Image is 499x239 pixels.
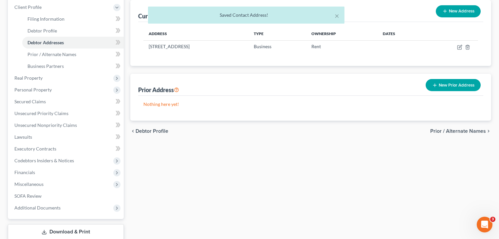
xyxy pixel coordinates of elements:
div: Prior Address [138,86,179,94]
th: Ownership [306,27,378,40]
span: Real Property [14,75,43,81]
button: × [335,12,339,20]
span: Debtor Profile [28,28,57,33]
button: Prior / Alternate Names chevron_right [430,129,491,134]
i: chevron_right [486,129,491,134]
a: Prior / Alternate Names [22,49,124,60]
span: Miscellaneous [14,181,44,187]
a: Business Partners [22,60,124,72]
td: Business [249,40,306,53]
a: Unsecured Priority Claims [9,108,124,119]
span: Personal Property [14,87,52,92]
span: Prior / Alternate Names [430,129,486,134]
span: Client Profile [14,4,42,10]
th: Address [143,27,249,40]
span: Prior / Alternate Names [28,51,76,57]
a: Secured Claims [9,96,124,108]
iframe: Intercom live chat [477,217,492,232]
a: Executory Contracts [9,143,124,155]
a: Unsecured Nonpriority Claims [9,119,124,131]
p: Nothing here yet! [143,101,478,108]
th: Type [249,27,306,40]
button: New Prior Address [426,79,481,91]
button: chevron_left Debtor Profile [130,129,168,134]
a: Debtor Profile [22,25,124,37]
span: Secured Claims [14,99,46,104]
i: chevron_left [130,129,136,134]
div: Saved Contact Address! [153,12,339,18]
span: Business Partners [28,63,64,69]
span: Codebtors Insiders & Notices [14,158,74,163]
span: Financials [14,169,35,175]
span: Additional Documents [14,205,61,210]
span: Lawsuits [14,134,32,140]
td: [STREET_ADDRESS] [143,40,249,53]
a: Debtor Addresses [22,37,124,49]
span: SOFA Review [14,193,42,199]
button: New Address [436,5,481,17]
span: 3 [490,217,495,222]
td: Rent [306,40,378,53]
span: Unsecured Nonpriority Claims [14,122,77,128]
span: Executory Contracts [14,146,56,151]
span: Debtor Profile [136,129,168,134]
span: Debtor Addresses [28,40,64,45]
a: Lawsuits [9,131,124,143]
th: Dates [378,27,424,40]
span: Unsecured Priority Claims [14,110,68,116]
a: SOFA Review [9,190,124,202]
